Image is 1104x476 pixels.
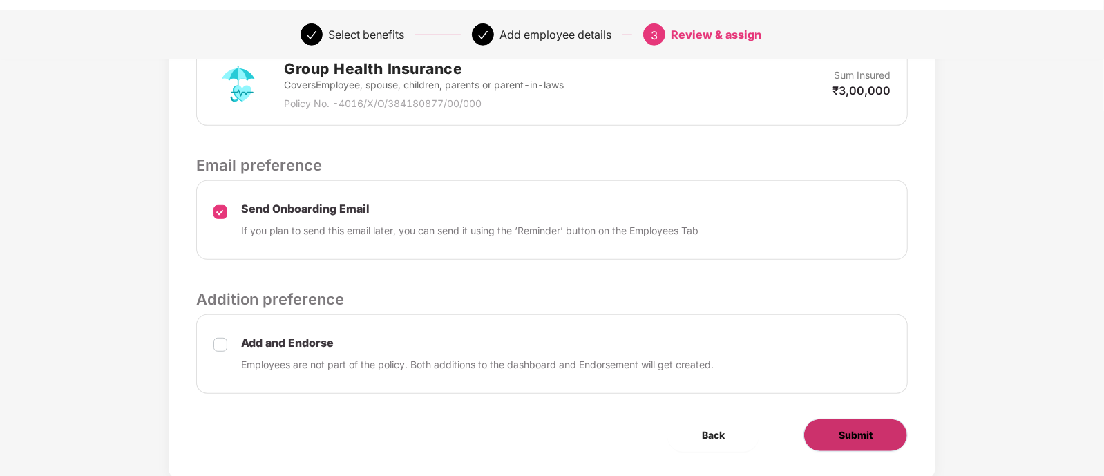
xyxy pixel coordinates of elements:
[241,336,714,350] p: Add and Endorse
[328,23,404,46] div: Select benefits
[499,23,611,46] div: Add employee details
[832,83,891,98] p: ₹3,00,000
[803,419,908,452] button: Submit
[667,419,759,452] button: Back
[196,287,908,311] p: Addition preference
[284,77,564,93] p: Covers Employee, spouse, children, parents or parent-in-laws
[213,59,263,109] img: svg+xml;base64,PHN2ZyB4bWxucz0iaHR0cDovL3d3dy53My5vcmcvMjAwMC9zdmciIHdpZHRoPSI3MiIgaGVpZ2h0PSI3Mi...
[671,23,761,46] div: Review & assign
[839,428,873,443] span: Submit
[241,223,698,238] p: If you plan to send this email later, you can send it using the ‘Reminder’ button on the Employee...
[651,28,658,42] span: 3
[241,357,714,372] p: Employees are not part of the policy. Both additions to the dashboard and Endorsement will get cr...
[284,96,564,111] p: Policy No. - 4016/X/O/384180877/00/000
[196,153,908,177] p: Email preference
[241,202,698,216] p: Send Onboarding Email
[306,30,317,41] span: check
[702,428,725,443] span: Back
[284,57,564,80] h2: Group Health Insurance
[477,30,488,41] span: check
[834,68,891,83] p: Sum Insured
